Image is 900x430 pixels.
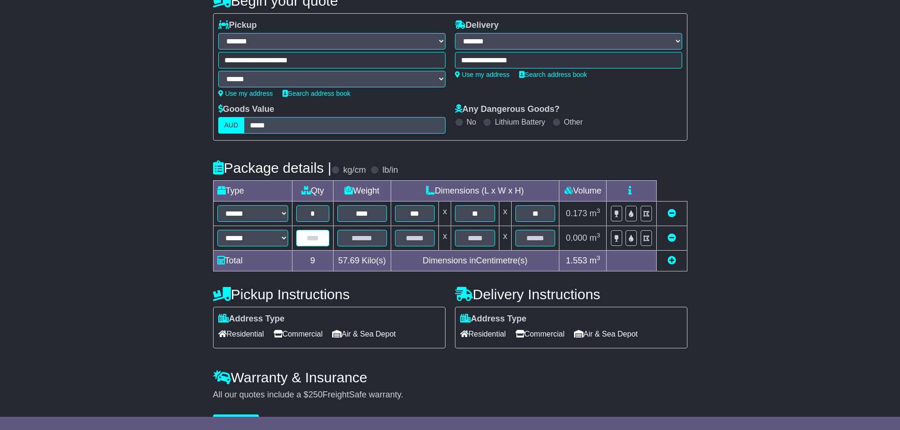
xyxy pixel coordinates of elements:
label: Other [564,118,583,126]
label: kg/cm [343,165,366,176]
label: AUD [218,117,245,134]
span: Air & Sea Depot [332,327,396,341]
a: Use my address [218,90,273,97]
td: x [439,226,451,251]
label: Lithium Battery [495,118,545,126]
a: Remove this item [668,233,676,243]
a: Add new item [668,256,676,265]
label: lb/in [382,165,398,176]
span: Commercial [515,327,565,341]
td: Dimensions in Centimetre(s) [391,251,559,271]
h4: Warranty & Insurance [213,370,687,385]
td: Weight [333,181,391,202]
span: m [590,209,600,218]
td: Kilo(s) [333,251,391,271]
h4: Delivery Instructions [455,287,687,302]
span: Commercial [274,327,323,341]
label: Goods Value [218,104,274,115]
a: Search address book [283,90,351,97]
td: 9 [292,251,333,271]
span: Residential [218,327,264,341]
label: Pickup [218,20,257,31]
a: Remove this item [668,209,676,218]
span: 0.000 [566,233,587,243]
label: No [467,118,476,126]
span: 0.173 [566,209,587,218]
a: Search address book [519,71,587,78]
label: Delivery [455,20,499,31]
span: 250 [309,390,323,399]
td: Qty [292,181,333,202]
td: x [499,226,511,251]
td: Volume [559,181,607,202]
h4: Pickup Instructions [213,287,446,302]
label: Address Type [218,314,285,324]
td: Type [213,181,292,202]
sup: 3 [597,232,600,239]
sup: 3 [597,254,600,261]
span: 1.553 [566,256,587,265]
td: Dimensions (L x W x H) [391,181,559,202]
span: Air & Sea Depot [574,327,638,341]
span: 57.69 [338,256,360,265]
label: Any Dangerous Goods? [455,104,560,115]
span: m [590,233,600,243]
td: Total [213,251,292,271]
span: m [590,256,600,265]
sup: 3 [597,207,600,214]
span: Residential [460,327,506,341]
h4: Package details | [213,160,332,176]
div: All our quotes include a $ FreightSafe warranty. [213,390,687,400]
a: Use my address [455,71,510,78]
label: Address Type [460,314,527,324]
td: x [439,202,451,226]
td: x [499,202,511,226]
